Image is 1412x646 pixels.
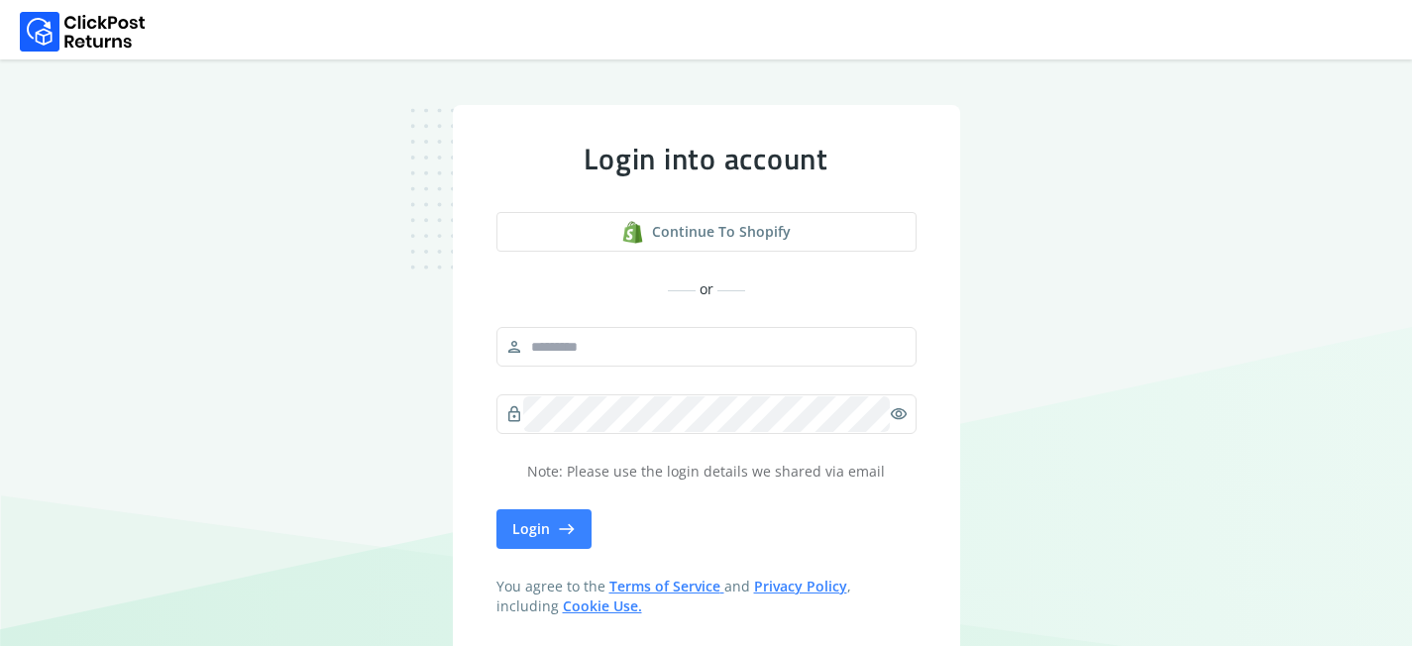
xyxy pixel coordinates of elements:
a: Cookie Use. [563,596,642,615]
a: shopify logoContinue to shopify [496,212,917,252]
div: Login into account [496,141,917,176]
span: east [558,515,576,543]
span: You agree to the and , including [496,577,917,616]
a: Privacy Policy [754,577,847,595]
span: Continue to shopify [652,222,791,242]
span: person [505,333,523,361]
span: lock [505,400,523,428]
img: Logo [20,12,146,52]
button: Continue to shopify [496,212,917,252]
img: shopify logo [621,221,644,244]
p: Note: Please use the login details we shared via email [496,462,917,482]
button: Login east [496,509,592,549]
div: or [496,279,917,299]
span: visibility [890,400,908,428]
a: Terms of Service [609,577,724,595]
